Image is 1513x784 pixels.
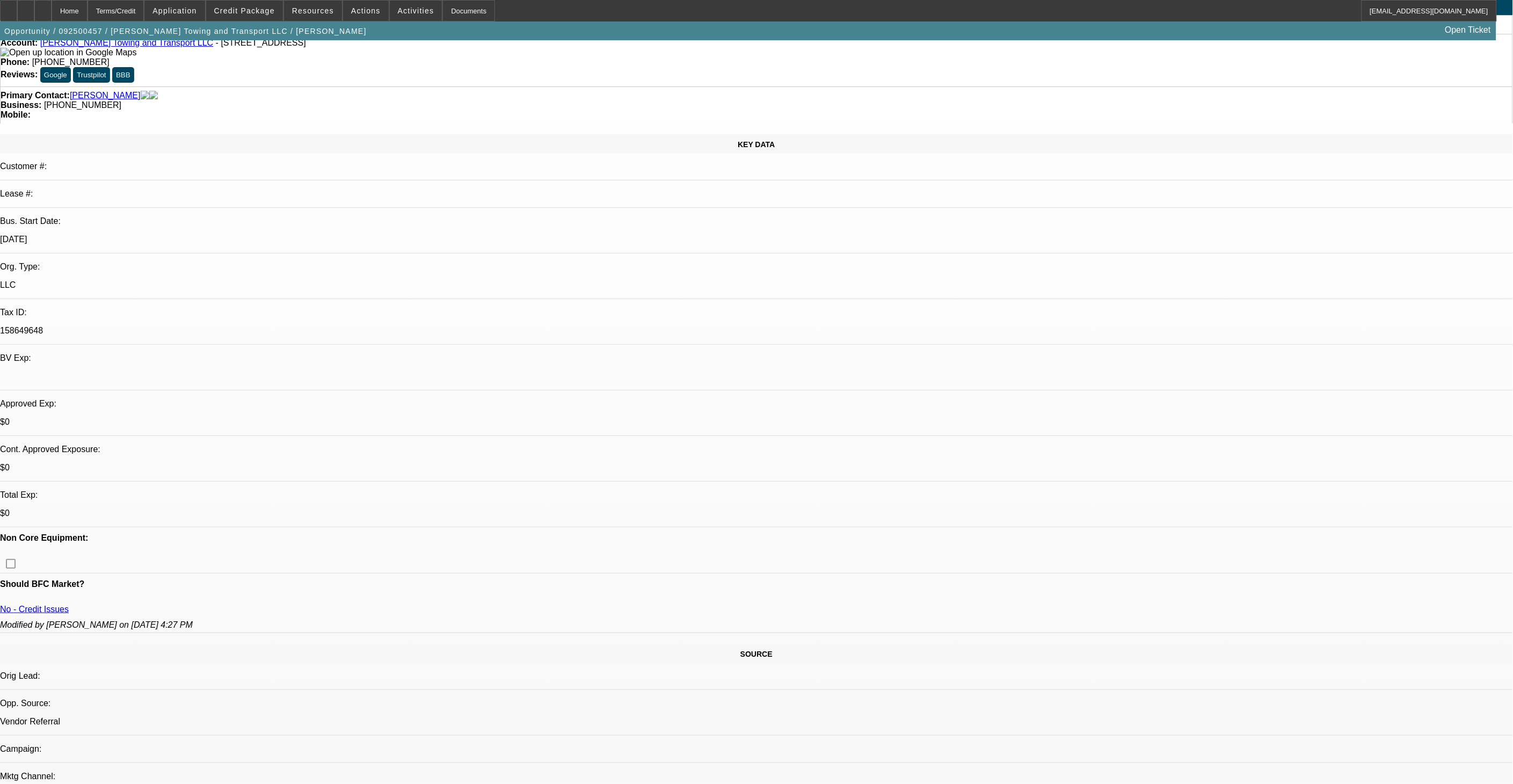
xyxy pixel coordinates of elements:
[1,48,136,57] a: View Google Maps
[1,100,41,110] strong: Business:
[1441,21,1495,39] a: Open Ticket
[351,6,381,15] span: Actions
[1,48,136,57] img: Open up location in Google Maps
[152,6,197,15] span: Application
[206,1,283,21] button: Credit Package
[141,91,149,100] img: facebook-icon.png
[144,1,205,21] button: Application
[343,1,389,21] button: Actions
[44,100,121,110] span: [PHONE_NUMBER]
[4,27,367,35] span: Opportunity / 092500457 / [PERSON_NAME] Towing and Transport LLC / [PERSON_NAME]
[70,91,141,100] a: [PERSON_NAME]
[390,1,442,21] button: Activities
[112,67,134,83] button: BBB
[1,91,70,100] strong: Primary Contact:
[1,70,38,79] strong: Reviews:
[398,6,434,15] span: Activities
[73,67,110,83] button: Trustpilot
[738,140,775,149] span: KEY DATA
[32,57,110,67] span: [PHONE_NUMBER]
[740,650,773,658] span: SOURCE
[149,91,158,100] img: linkedin-icon.png
[40,67,71,83] button: Google
[292,6,334,15] span: Resources
[214,6,275,15] span: Credit Package
[1,110,31,119] strong: Mobile:
[1,57,30,67] strong: Phone:
[284,1,342,21] button: Resources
